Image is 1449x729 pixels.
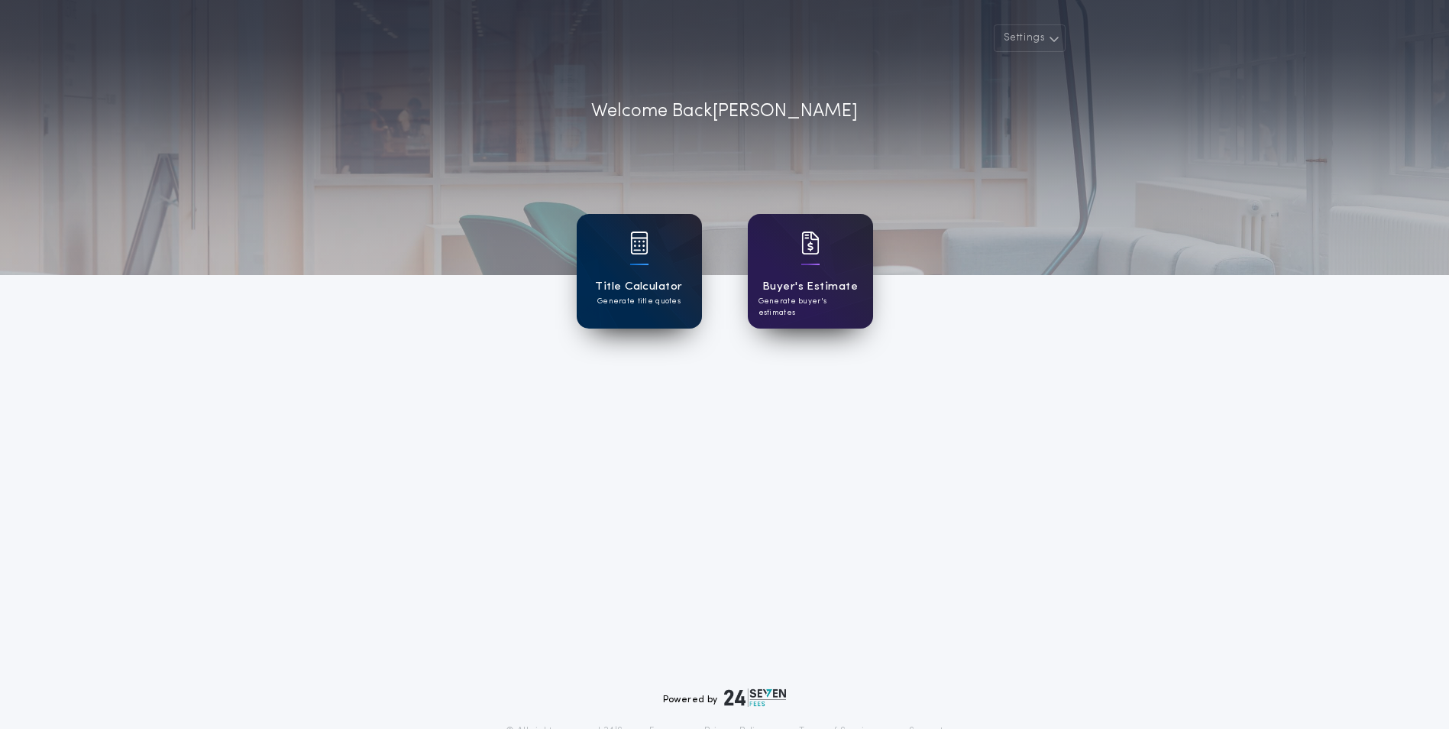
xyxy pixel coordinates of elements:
[994,24,1066,52] button: Settings
[758,296,862,319] p: Generate buyer's estimates
[724,688,787,707] img: logo
[630,232,648,254] img: card icon
[748,214,873,329] a: card iconBuyer's EstimateGenerate buyer's estimates
[663,688,787,707] div: Powered by
[801,232,820,254] img: card icon
[577,214,702,329] a: card iconTitle CalculatorGenerate title quotes
[595,278,682,296] h1: Title Calculator
[597,296,681,307] p: Generate title quotes
[591,98,858,125] p: Welcome Back [PERSON_NAME]
[762,278,858,296] h1: Buyer's Estimate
